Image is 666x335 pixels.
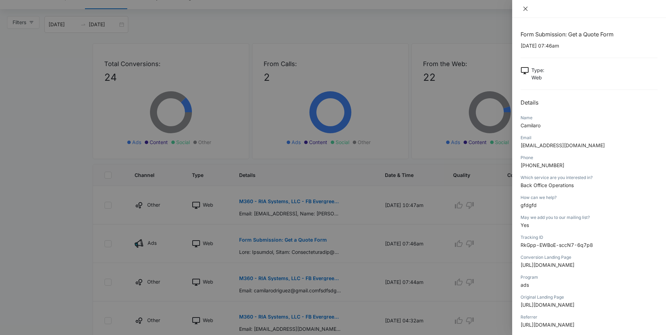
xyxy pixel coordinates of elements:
div: Name [521,115,658,121]
div: v 4.0.25 [20,11,34,17]
span: ads [521,282,529,288]
div: Original Landing Page [521,294,658,300]
div: Email [521,135,658,141]
div: Domain: [DOMAIN_NAME] [18,18,77,24]
span: RkGpp-EWBoE-sccN7-6q7p8 [521,242,593,248]
img: logo_orange.svg [11,11,17,17]
span: [URL][DOMAIN_NAME] [521,322,574,328]
span: [EMAIL_ADDRESS][DOMAIN_NAME] [521,142,605,148]
div: Domain Overview [27,41,63,46]
div: Referrer [521,314,658,320]
p: [DATE] 07:46am [521,42,658,49]
div: Conversion Landing Page [521,254,658,261]
div: Tracking ID [521,234,658,241]
h2: Details [521,98,658,107]
div: May we add you to our mailing list? [521,214,658,221]
img: website_grey.svg [11,18,17,24]
button: Close [521,6,530,12]
div: Phone [521,155,658,161]
div: Program [521,274,658,280]
img: tab_keywords_by_traffic_grey.svg [70,41,75,46]
img: tab_domain_overview_orange.svg [19,41,24,46]
div: Which service are you interested in? [521,174,658,181]
span: Yes [521,222,529,228]
span: Back Office Operations [521,182,574,188]
span: [URL][DOMAIN_NAME] [521,302,574,308]
span: Camilaro [521,122,540,128]
span: gfdgfd [521,202,537,208]
div: How can we help? [521,194,658,201]
span: close [523,6,528,12]
div: Keywords by Traffic [77,41,118,46]
h1: Form Submission: Get a Quote Form [521,30,658,38]
p: Type : [531,66,544,74]
p: Web [531,74,544,81]
span: [URL][DOMAIN_NAME] [521,262,574,268]
span: [PHONE_NUMBER] [521,162,564,168]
